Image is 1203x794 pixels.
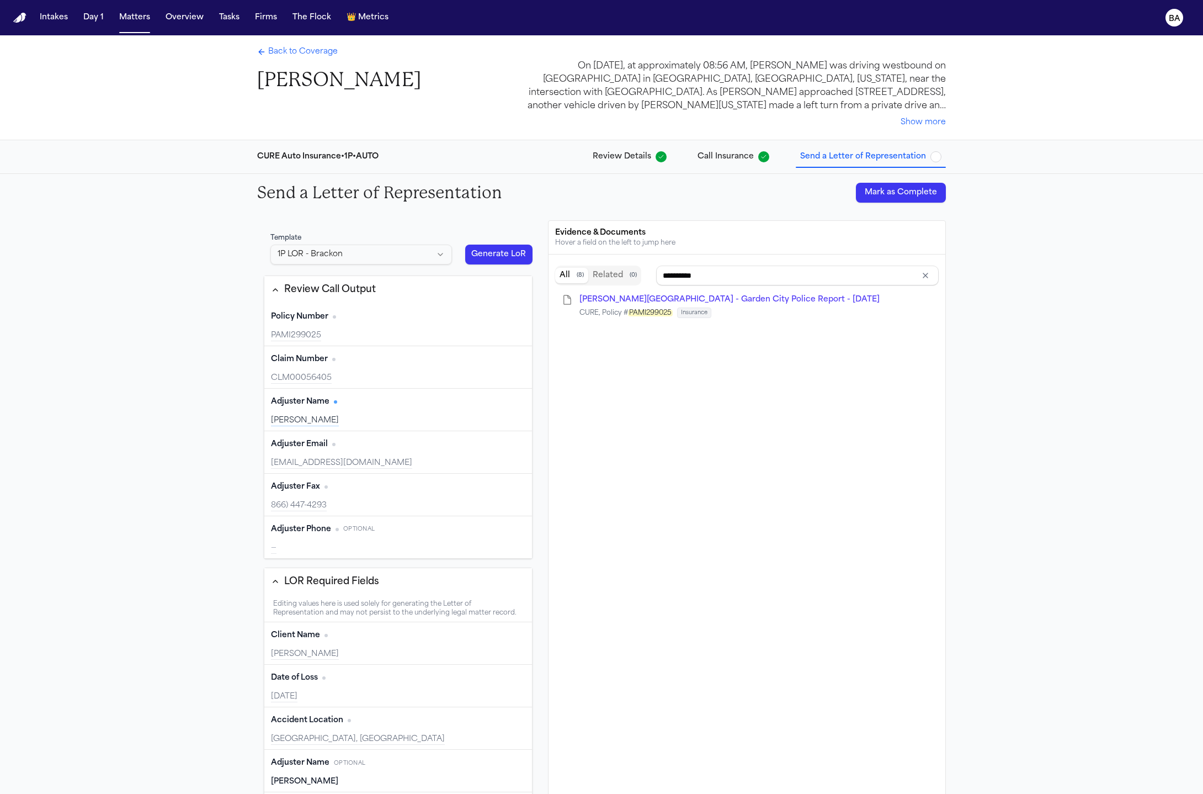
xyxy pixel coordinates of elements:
span: Back to Coverage [268,46,338,57]
span: Accident Location [271,715,343,726]
button: Day 1 [79,8,108,28]
div: Adjuster Name (optional) [264,750,532,792]
div: LOR Required Fields [284,575,379,589]
div: Template [270,234,452,242]
div: [EMAIL_ADDRESS][DOMAIN_NAME] [271,458,525,469]
div: [PERSON_NAME] [271,415,525,426]
div: Client Name (optional) [264,622,532,665]
span: No citation [348,719,351,722]
span: Policy Number [271,311,328,322]
div: [DATE] [271,691,525,702]
div: Claim Number (required) [264,346,532,389]
span: J. Portillo-Medrano - Garden City Police Report - 6.29.25 [579,295,880,304]
span: No citation [333,315,336,319]
div: CLM00056405 [271,373,525,384]
h1: [PERSON_NAME] [257,67,421,92]
button: Tasks [215,8,244,28]
span: Optional [343,525,375,533]
button: Related documents [588,268,641,283]
span: — [271,544,276,552]
mark: PAMI299025 [628,310,673,316]
span: Adjuster Name [271,396,329,407]
div: Adjuster Name (required) [264,389,532,431]
span: ( 0 ) [630,272,637,279]
span: No citation [336,528,339,531]
span: Send a Letter of Representation [800,151,926,162]
button: Open J. Portillo-Medrano - Garden City Police Report - 6.29.25 [579,294,880,305]
div: Policy Number (required) [264,304,532,346]
span: Call Insurance [698,151,754,162]
button: Intakes [35,8,72,28]
a: Back to Coverage [257,46,338,57]
button: Review Call Output [264,276,532,304]
span: Review Details [593,151,651,162]
button: Overview [161,8,208,28]
span: No citation [324,634,328,637]
div: Evidence & Documents [555,227,939,239]
a: Home [13,13,26,23]
div: [PERSON_NAME] [271,649,525,660]
button: The Flock [288,8,336,28]
div: 866) 447-4293 [271,500,525,511]
div: PAMI299025 [271,330,525,341]
span: Adjuster Phone [271,524,331,535]
button: Send a Letter of Representation [796,147,946,167]
div: Review Call Output [284,283,376,297]
span: No citation [324,485,328,489]
span: No citation [322,676,326,680]
span: ( 8 ) [577,272,584,279]
div: LoR fields disclaimer [264,595,532,622]
button: Show more [901,117,946,128]
button: LOR Required Fields [264,568,532,596]
input: Search references [656,266,939,285]
span: No citation [332,443,336,446]
button: Call Insurance [693,147,774,167]
span: Adjuster Name [271,758,329,769]
div: Adjuster Phone (optional) [264,516,532,558]
span: Date of Loss [271,673,318,684]
h2: Send a Letter of Representation [257,183,502,203]
span: Insurance [677,308,711,318]
button: Clear input [918,268,933,283]
div: CURE Auto Insurance • 1P • AUTO [257,151,379,162]
div: [GEOGRAPHIC_DATA], [GEOGRAPHIC_DATA] [271,734,525,745]
button: Firms [251,8,281,28]
button: Matters [115,8,155,28]
span: [PERSON_NAME] [271,776,338,787]
button: Review Details [588,147,671,167]
button: Mark as Complete [856,183,946,203]
img: Finch Logo [13,13,26,23]
button: All documents [555,268,588,283]
button: Select LoR template [270,245,452,264]
span: Adjuster Fax [271,481,320,493]
div: Adjuster Fax (required) [264,474,532,516]
div: Adjuster Email (required) [264,431,532,474]
div: Accident Location (optional) [264,707,532,750]
span: Client Name [271,630,320,641]
div: Document browser [555,261,939,322]
div: On [DATE], at approximately 08:56 AM, [PERSON_NAME] was driving westbound on [GEOGRAPHIC_DATA] in... [522,60,946,113]
span: Optional [334,759,365,767]
div: Hover a field on the left to jump here [555,239,939,247]
span: Claim Number [271,354,328,365]
span: CURE, Policy #PAMI299025 [579,310,673,316]
div: Date of Loss (optional) [264,665,532,707]
span: Has citation [334,400,337,404]
span: No citation [332,358,336,361]
span: Adjuster Email [271,439,328,450]
button: crownMetrics [342,8,393,28]
button: Generate LoR [465,245,533,264]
